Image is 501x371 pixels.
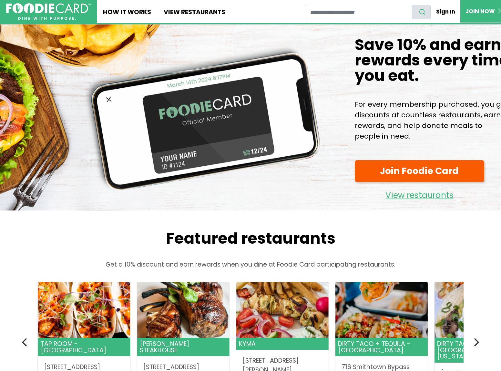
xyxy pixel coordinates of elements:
p: Get a 10% discount and earn rewards when you dine at Foodie Card participating restaurants. [25,260,476,269]
a: Sign In [431,5,460,19]
img: Tap Room - Ronkonkoma [38,282,130,338]
header: [PERSON_NAME] Steakhouse [137,338,229,356]
header: Kyma [236,338,328,350]
img: Rothmann's Steakhouse [137,282,229,338]
button: Next [469,336,483,350]
img: FoodieCard; Eat, Drink, Save, Donate [6,3,91,20]
button: Previous [18,336,32,350]
button: search [412,5,431,19]
img: Kyma [236,282,328,338]
h2: Featured restaurants [25,229,476,248]
header: Dirty Taco + Tequila - [GEOGRAPHIC_DATA] [335,338,428,356]
a: Join Foodie Card [355,160,485,182]
input: restaurant search [305,5,412,19]
img: Dirty Taco + Tequila - Smithtown [335,282,428,338]
a: View restaurants [355,185,485,202]
header: Tap Room - [GEOGRAPHIC_DATA] [38,338,130,356]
